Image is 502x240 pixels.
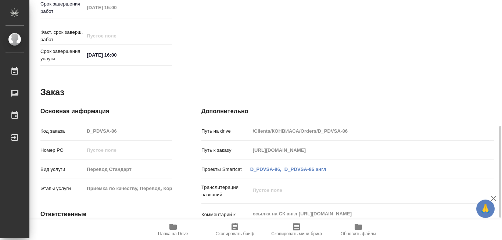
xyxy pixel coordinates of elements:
button: Скопировать мини-бриф [266,219,327,240]
input: Пустое поле [250,145,470,155]
p: Срок завершения услуги [40,48,84,62]
a: D_PDVSA-86, [250,166,282,172]
p: Код заказа [40,128,84,135]
h4: Ответственные [40,210,172,219]
span: Обновить файлы [341,231,376,236]
input: Пустое поле [84,164,172,175]
input: Пустое поле [84,2,148,13]
p: Срок завершения работ [40,0,84,15]
p: Комментарий к заказу [201,211,250,226]
input: ✎ Введи что-нибудь [84,50,148,60]
span: 🙏 [479,201,492,216]
button: Скопировать бриф [204,219,266,240]
p: Проекты Smartcat [201,166,250,173]
p: Номер РО [40,147,84,154]
button: 🙏 [476,200,495,218]
p: Вид услуги [40,166,84,173]
input: Пустое поле [250,126,470,136]
input: Пустое поле [84,145,172,155]
p: Транслитерация названий [201,184,250,198]
p: Факт. срок заверш. работ [40,29,84,43]
input: Пустое поле [84,126,172,136]
input: Пустое поле [84,31,148,41]
button: Обновить файлы [327,219,389,240]
h2: Заказ [40,86,64,98]
a: D_PDVSA-86 англ [284,166,326,172]
button: Папка на Drive [142,219,204,240]
input: Пустое поле [84,183,172,194]
h4: Дополнительно [201,107,494,116]
p: Этапы услуги [40,185,84,192]
span: Папка на Drive [158,231,188,236]
p: Путь к заказу [201,147,250,154]
textarea: ссылка на СК англ [URL][DOMAIN_NAME] [250,208,470,228]
p: Путь на drive [201,128,250,135]
h4: Основная информация [40,107,172,116]
span: Скопировать бриф [215,231,254,236]
span: Скопировать мини-бриф [271,231,322,236]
